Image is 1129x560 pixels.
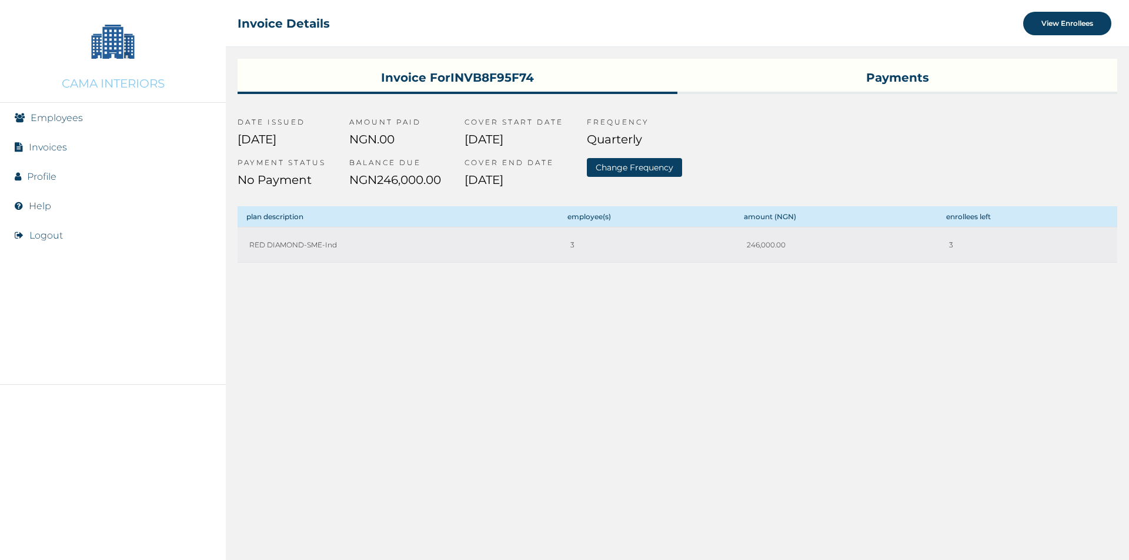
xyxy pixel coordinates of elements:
[735,206,937,227] th: amount (NGN)
[349,158,441,173] p: BALANCE DUE
[677,59,1117,94] button: Payments
[27,171,56,182] a: Profile
[238,227,559,263] td: RED DIAMOND-SME-Ind
[677,59,1117,92] h3: Payments
[238,132,326,158] p: [DATE]
[238,118,326,132] p: DATE ISSUED
[238,206,559,227] th: plan description
[465,118,563,132] p: COVER START DATE
[62,76,165,90] p: CAMA INTERIORS
[238,16,330,31] h2: Invoice Details
[238,173,326,199] p: No Payment
[735,227,937,263] td: 246,000.00
[238,59,677,92] h3: Invoice for INVB8F95F74
[465,173,563,199] p: [DATE]
[238,158,326,173] p: PAYMENT STATUS
[937,227,1117,263] td: 3
[349,132,441,158] p: NGN .00
[349,118,441,132] p: AMOUNT PAID
[12,531,214,548] img: RelianceHMO's Logo
[587,158,682,177] button: Change Frequency
[587,118,682,132] p: FREQUENCY
[559,227,735,263] td: 3
[587,132,682,158] p: Quarterly
[465,158,563,173] p: COVER END DATE
[29,230,63,241] button: Logout
[29,142,67,153] a: Invoices
[31,112,83,123] a: Employees
[465,132,563,158] p: [DATE]
[937,206,1117,227] th: enrollees left
[83,12,142,71] img: Company
[559,206,735,227] th: employee(s)
[349,173,441,199] p: NGN 246,000.00
[1023,12,1111,35] button: View Enrollees
[29,200,51,212] a: Help
[238,59,677,94] button: Invoice forINVB8F95F74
